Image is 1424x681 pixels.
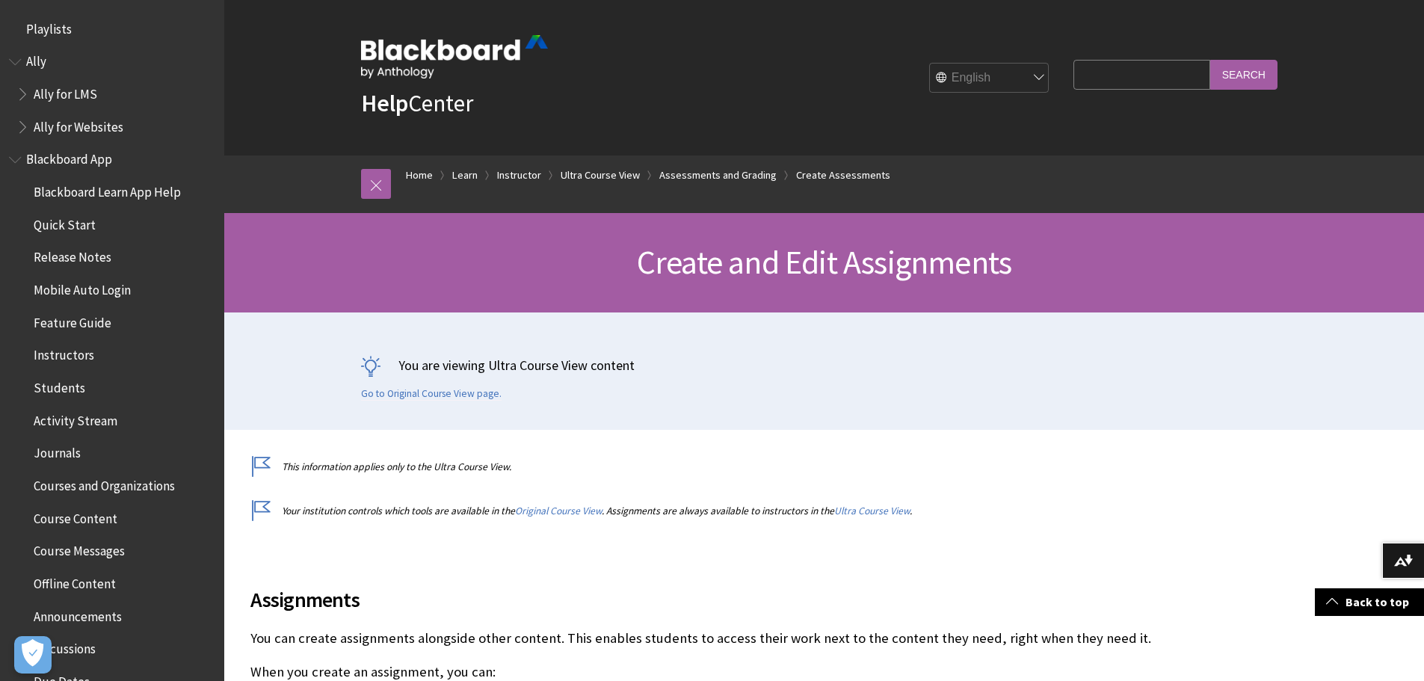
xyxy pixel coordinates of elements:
a: Assessments and Grading [659,166,777,185]
select: Site Language Selector [930,64,1049,93]
p: You are viewing Ultra Course View content [361,356,1288,375]
a: Learn [452,166,478,185]
p: This information applies only to the Ultra Course View. [250,460,1177,474]
a: Create Assessments [796,166,890,185]
input: Search [1210,60,1277,89]
span: Ally for Websites [34,114,123,135]
span: Feature Guide [34,310,111,330]
span: Mobile Auto Login [34,277,131,298]
span: Course Content [34,506,117,526]
span: Ally [26,49,46,70]
button: Open Preferences [14,636,52,674]
span: Announcements [34,604,122,624]
span: Offline Content [34,571,116,591]
a: Ultra Course View [561,166,640,185]
a: Ultra Course View [834,505,910,517]
p: You can create assignments alongside other content. This enables students to access their work ne... [250,629,1177,648]
a: Instructor [497,166,541,185]
span: Course Messages [34,539,125,559]
span: Create and Edit Assignments [637,241,1011,283]
a: Back to top [1315,588,1424,616]
p: Your institution controls which tools are available in the . Assignments are always available to ... [250,504,1177,518]
span: Quick Start [34,212,96,232]
a: HelpCenter [361,88,473,118]
span: Blackboard App [26,147,112,167]
span: Instructors [34,343,94,363]
nav: Book outline for Anthology Ally Help [9,49,215,140]
a: Go to Original Course View page. [361,387,502,401]
a: Original Course View [515,505,602,517]
span: Release Notes [34,245,111,265]
nav: Book outline for Playlists [9,16,215,42]
strong: Help [361,88,408,118]
span: Assignments [250,584,1177,615]
a: Home [406,166,433,185]
img: Blackboard by Anthology [361,35,548,78]
span: Journals [34,441,81,461]
span: Activity Stream [34,408,117,428]
span: Courses and Organizations [34,473,175,493]
span: Playlists [26,16,72,37]
span: Students [34,375,85,395]
span: Blackboard Learn App Help [34,179,181,200]
span: Discussions [34,636,96,656]
span: Ally for LMS [34,81,97,102]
